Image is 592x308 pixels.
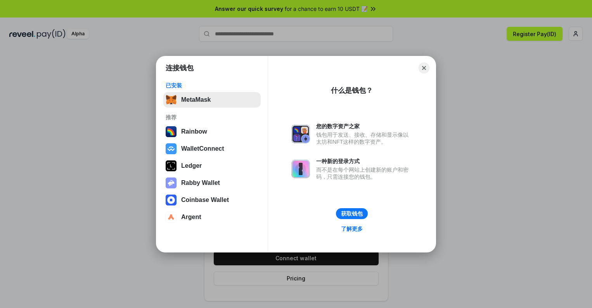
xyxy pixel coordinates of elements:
img: svg+xml,%3Csvg%20width%3D%2228%22%20height%3D%2228%22%20viewBox%3D%220%200%2028%2028%22%20fill%3D... [166,143,177,154]
div: 获取钱包 [341,210,363,217]
img: svg+xml,%3Csvg%20xmlns%3D%22http%3A%2F%2Fwww.w3.org%2F2000%2Fsvg%22%20fill%3D%22none%22%20viewBox... [166,177,177,188]
div: 钱包用于发送、接收、存储和显示像以太坊和NFT这样的数字资产。 [316,131,412,145]
button: Rainbow [163,124,261,139]
button: Close [419,63,429,73]
button: Coinbase Wallet [163,192,261,208]
button: Argent [163,209,261,225]
img: svg+xml,%3Csvg%20width%3D%22120%22%20height%3D%22120%22%20viewBox%3D%220%200%20120%20120%22%20fil... [166,126,177,137]
div: 了解更多 [341,225,363,232]
div: 什么是钱包？ [331,86,373,95]
div: MetaMask [181,96,211,103]
img: svg+xml,%3Csvg%20xmlns%3D%22http%3A%2F%2Fwww.w3.org%2F2000%2Fsvg%22%20width%3D%2228%22%20height%3... [166,160,177,171]
button: Ledger [163,158,261,174]
button: MetaMask [163,92,261,108]
button: 获取钱包 [336,208,368,219]
div: 已安装 [166,82,258,89]
button: Rabby Wallet [163,175,261,191]
img: svg+xml,%3Csvg%20xmlns%3D%22http%3A%2F%2Fwww.w3.org%2F2000%2Fsvg%22%20fill%3D%22none%22%20viewBox... [291,160,310,178]
div: Rainbow [181,128,207,135]
div: 推荐 [166,114,258,121]
div: 而不是在每个网站上创建新的账户和密码，只需连接您的钱包。 [316,166,412,180]
div: Argent [181,214,201,221]
div: 一种新的登录方式 [316,158,412,165]
img: svg+xml,%3Csvg%20fill%3D%22none%22%20height%3D%2233%22%20viewBox%3D%220%200%2035%2033%22%20width%... [166,94,177,105]
img: svg+xml,%3Csvg%20width%3D%2228%22%20height%3D%2228%22%20viewBox%3D%220%200%2028%2028%22%20fill%3D... [166,212,177,223]
img: svg+xml,%3Csvg%20width%3D%2228%22%20height%3D%2228%22%20viewBox%3D%220%200%2028%2028%22%20fill%3D... [166,195,177,205]
button: WalletConnect [163,141,261,157]
div: 您的数字资产之家 [316,123,412,130]
div: Ledger [181,162,202,169]
div: WalletConnect [181,145,224,152]
div: Rabby Wallet [181,179,220,186]
a: 了解更多 [336,224,367,234]
h1: 连接钱包 [166,63,194,73]
img: svg+xml,%3Csvg%20xmlns%3D%22http%3A%2F%2Fwww.w3.org%2F2000%2Fsvg%22%20fill%3D%22none%22%20viewBox... [291,125,310,143]
div: Coinbase Wallet [181,197,229,204]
